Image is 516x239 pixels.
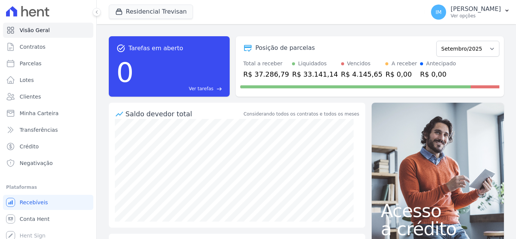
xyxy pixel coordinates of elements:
[426,60,456,68] div: Antecipado
[20,60,42,67] span: Parcelas
[20,199,48,206] span: Recebíveis
[3,139,93,154] a: Crédito
[128,44,183,53] span: Tarefas em aberto
[20,93,41,100] span: Clientes
[436,9,442,15] span: IM
[341,69,383,79] div: R$ 4.145,65
[109,5,193,19] button: Residencial Trevisan
[3,72,93,88] a: Lotes
[125,109,242,119] div: Saldo devedor total
[244,111,359,117] div: Considerando todos os contratos e todos os meses
[391,60,417,68] div: A receber
[137,85,222,92] a: Ver tarefas east
[3,122,93,137] a: Transferências
[20,109,59,117] span: Minha Carteira
[3,23,93,38] a: Visão Geral
[189,85,213,92] span: Ver tarefas
[255,43,315,52] div: Posição de parcelas
[420,69,456,79] div: R$ 0,00
[216,86,222,92] span: east
[20,76,34,84] span: Lotes
[385,69,417,79] div: R$ 0,00
[6,183,90,192] div: Plataformas
[3,56,93,71] a: Parcelas
[425,2,516,23] button: IM [PERSON_NAME] Ver opções
[116,53,134,92] div: 0
[20,143,39,150] span: Crédito
[3,39,93,54] a: Contratos
[347,60,371,68] div: Vencidos
[116,44,125,53] span: task_alt
[243,60,289,68] div: Total a receber
[451,13,501,19] p: Ver opções
[20,26,50,34] span: Visão Geral
[3,89,93,104] a: Clientes
[20,159,53,167] span: Negativação
[243,69,289,79] div: R$ 37.286,79
[20,215,49,223] span: Conta Hent
[298,60,327,68] div: Liquidados
[20,126,58,134] span: Transferências
[20,43,45,51] span: Contratos
[381,220,495,238] span: a crédito
[451,5,501,13] p: [PERSON_NAME]
[3,106,93,121] a: Minha Carteira
[3,156,93,171] a: Negativação
[292,69,338,79] div: R$ 33.141,14
[3,211,93,227] a: Conta Hent
[381,202,495,220] span: Acesso
[3,195,93,210] a: Recebíveis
